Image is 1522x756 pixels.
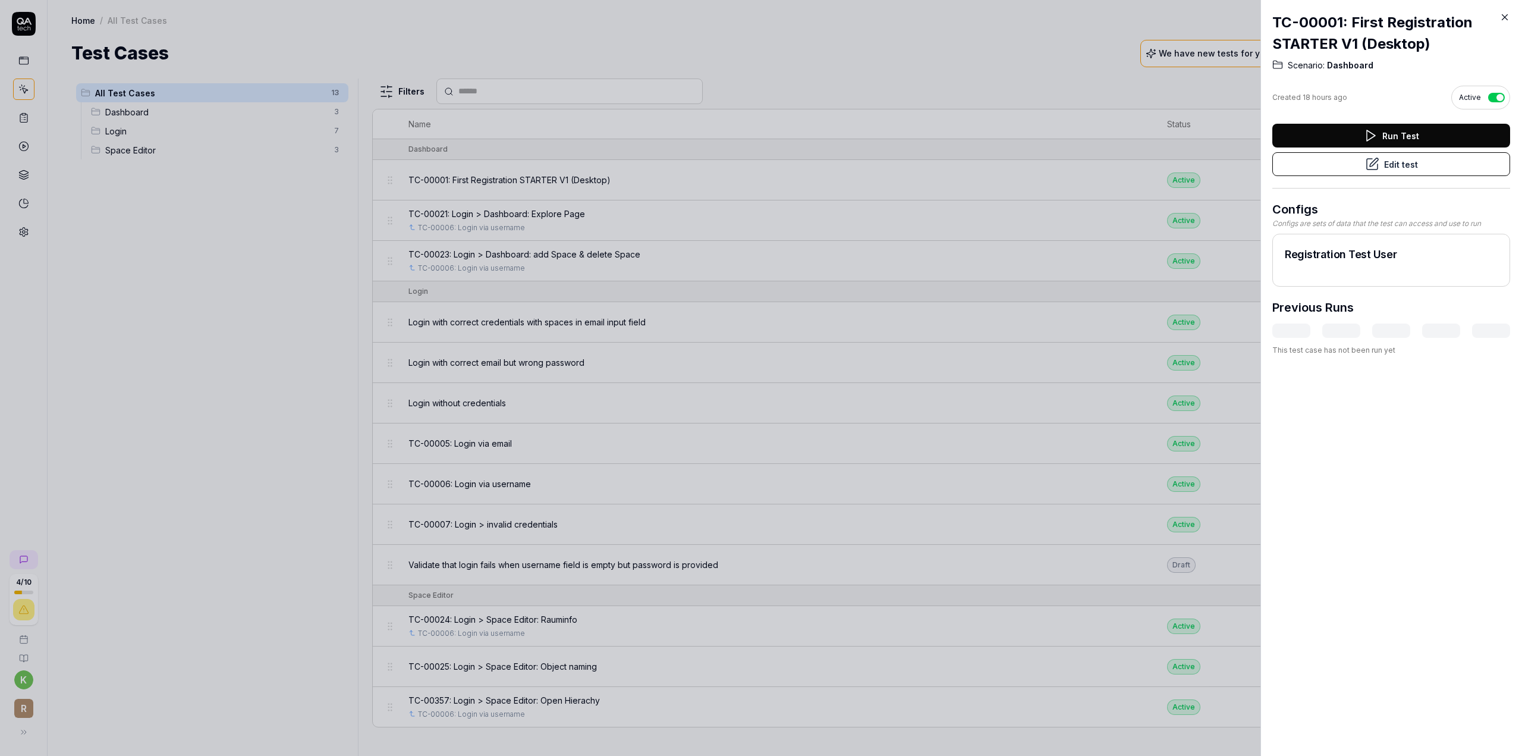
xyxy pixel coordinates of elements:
h2: Registration Test User [1285,246,1498,262]
button: Edit test [1272,152,1510,176]
div: This test case has not been run yet [1272,345,1510,356]
time: 18 hours ago [1303,93,1347,102]
h3: Previous Runs [1272,299,1354,316]
span: Dashboard [1325,59,1373,71]
div: Configs are sets of data that the test can access and use to run [1272,218,1510,229]
button: Run Test [1272,124,1510,148]
div: Created [1272,92,1347,103]
h3: Configs [1272,200,1510,218]
span: Active [1459,92,1481,103]
h2: TC-00001: First Registration STARTER V1 (Desktop) [1272,12,1510,55]
span: Scenario: [1288,59,1325,71]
